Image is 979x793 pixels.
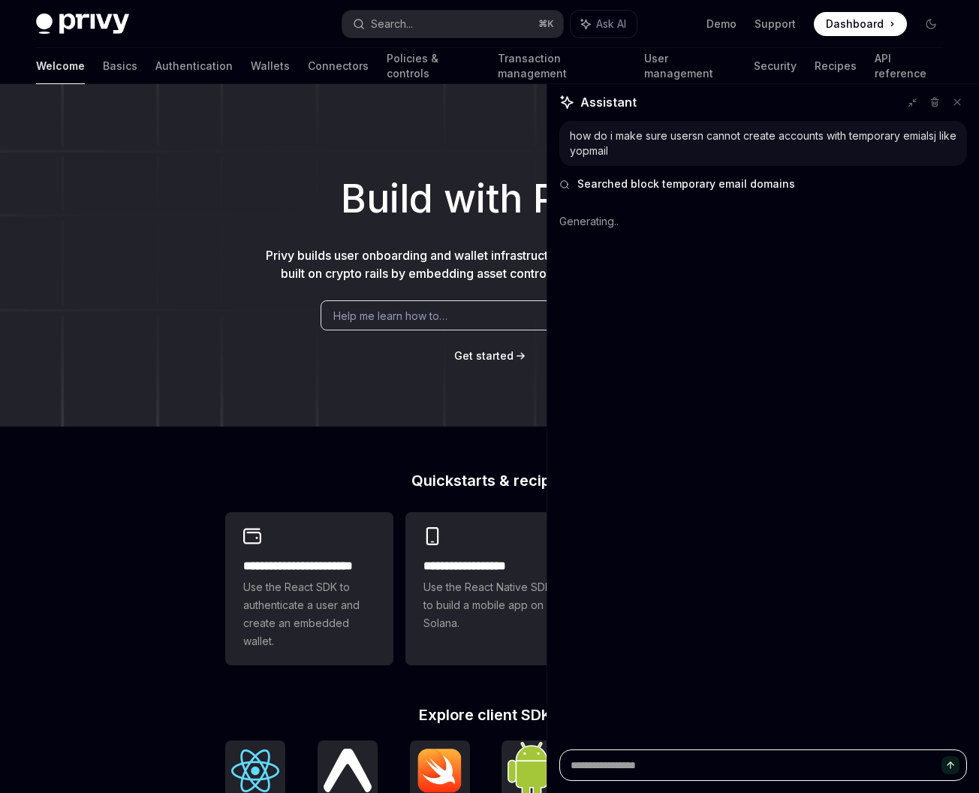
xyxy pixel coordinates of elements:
span: ⌘ K [538,18,554,30]
a: Demo [706,17,737,32]
span: Searched block temporary email domains [577,176,795,191]
a: Policies & controls [387,48,480,84]
a: Wallets [251,48,290,84]
button: Searched block temporary email domains [559,176,967,191]
div: Generating.. [559,202,967,241]
img: dark logo [36,14,129,35]
a: Authentication [155,48,233,84]
h2: Quickstarts & recipes [225,473,754,488]
img: React [231,749,279,792]
a: Welcome [36,48,85,84]
a: Basics [103,48,137,84]
button: Send message [941,756,959,774]
div: Search... [371,15,413,33]
a: Security [754,48,797,84]
a: Connectors [308,48,369,84]
a: Transaction management [498,48,627,84]
span: Dashboard [826,17,884,32]
a: Get started [454,348,514,363]
a: API reference [875,48,943,84]
button: Toggle dark mode [919,12,943,36]
a: Recipes [815,48,857,84]
span: Assistant [580,93,637,111]
span: Ask AI [596,17,626,32]
div: how do i make sure usersn cannot create accounts with temporary emialsj like yopmail [570,128,956,158]
a: Support [755,17,796,32]
a: **** **** **** ***Use the React Native SDK to build a mobile app on Solana. [405,512,574,665]
h1: Build with Privy. [24,170,955,228]
span: Use the React Native SDK to build a mobile app on Solana. [423,578,556,632]
img: iOS (Swift) [416,748,464,793]
span: Get started [454,349,514,362]
h2: Explore client SDKs [225,707,754,722]
img: React Native [324,749,372,791]
button: Ask AI [571,11,637,38]
a: Dashboard [814,12,907,36]
button: Search...⌘K [342,11,563,38]
span: Help me learn how to… [333,308,447,324]
span: Privy builds user onboarding and wallet infrastructure to enable better products built on crypto ... [266,248,714,281]
a: User management [644,48,736,84]
span: Use the React SDK to authenticate a user and create an embedded wallet. [243,578,375,650]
